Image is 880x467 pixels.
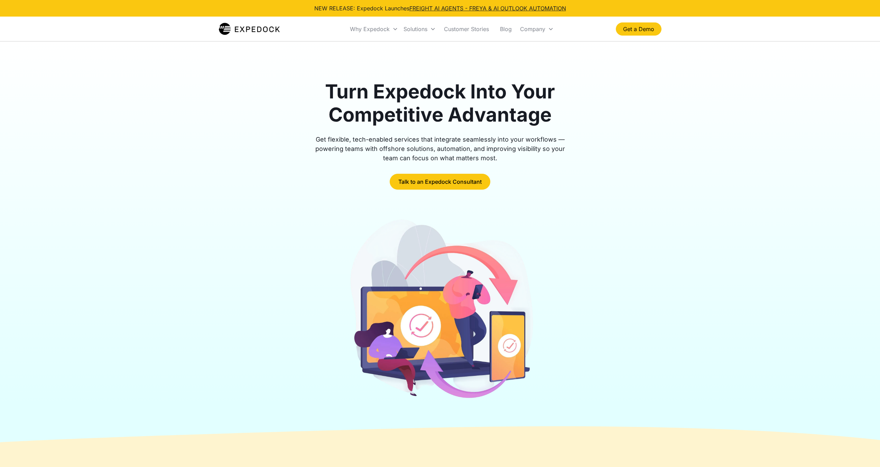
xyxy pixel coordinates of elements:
[517,17,556,41] div: Company
[494,17,517,41] a: Blog
[401,17,438,41] div: Solutions
[314,4,566,12] div: NEW RELEASE: Expedock Launches
[307,135,573,163] div: Get flexible, tech-enabled services that integrate seamlessly into your workflows — powering team...
[219,22,280,36] img: Expedock Logo
[404,26,427,32] div: Solutions
[390,174,490,190] a: Talk to an Expedock Consultant
[616,22,661,36] a: Get a Demo
[219,22,280,36] a: home
[350,26,390,32] div: Why Expedock
[345,217,535,404] img: arrow pointing to cellphone from laptop, and arrow from laptop to cellphone
[438,17,494,41] a: Customer Stories
[307,80,573,126] h1: Turn Expedock Into Your Competitive Advantage
[520,26,545,32] div: Company
[347,17,401,41] div: Why Expedock
[409,5,566,12] a: FREIGHT AI AGENTS - FREYA & AI OUTLOOK AUTOMATION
